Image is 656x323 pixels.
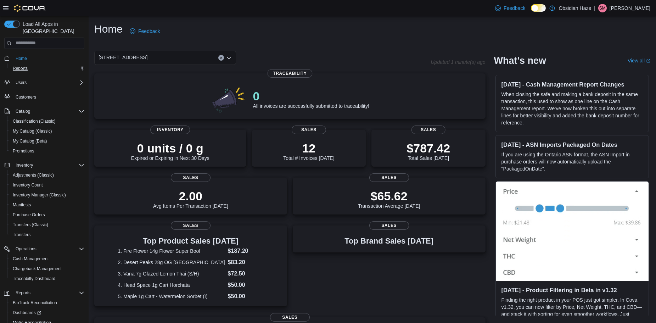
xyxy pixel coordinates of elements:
[13,256,49,262] span: Cash Management
[16,108,30,114] span: Catalog
[7,190,87,200] button: Inventory Manager (Classic)
[10,274,84,283] span: Traceabilty Dashboard
[118,270,225,277] dt: 3. Vana 7g Glazed Lemon Thai (S/H)
[369,221,409,230] span: Sales
[10,230,84,239] span: Transfers
[1,160,87,170] button: Inventory
[13,107,33,116] button: Catalog
[226,55,232,61] button: Open list of options
[10,171,84,179] span: Adjustments (Classic)
[7,116,87,126] button: Classification (Classic)
[171,221,211,230] span: Sales
[253,89,369,109] div: All invoices are successfully submitted to traceability!
[13,66,28,71] span: Reports
[99,53,147,62] span: [STREET_ADDRESS]
[13,54,84,63] span: Home
[228,269,264,278] dd: $72.50
[7,308,87,318] a: Dashboards
[7,220,87,230] button: Transfers (Classic)
[10,171,57,179] a: Adjustments (Classic)
[7,264,87,274] button: Chargeback Management
[13,192,66,198] span: Inventory Manager (Classic)
[118,247,225,255] dt: 1. Fire Flower 14g Flower Super Boof
[211,85,247,113] img: 0
[10,191,84,199] span: Inventory Manager (Classic)
[594,4,595,12] p: |
[501,81,643,88] h3: [DATE] - Cash Management Report Changes
[283,141,334,161] div: Total # Invoices [DATE]
[7,200,87,210] button: Manifests
[492,1,528,15] a: Feedback
[283,141,334,155] p: 12
[10,64,84,73] span: Reports
[10,201,84,209] span: Manifests
[171,173,211,182] span: Sales
[10,211,84,219] span: Purchase Orders
[10,137,50,145] a: My Catalog (Beta)
[13,182,43,188] span: Inventory Count
[16,162,33,168] span: Inventory
[13,232,30,238] span: Transfers
[431,59,485,65] p: Updated 1 minute(s) ago
[407,141,450,161] div: Total Sales [DATE]
[10,308,84,317] span: Dashboards
[13,222,48,228] span: Transfers (Classic)
[16,94,36,100] span: Customers
[501,91,643,126] p: When closing the safe and making a bank deposit in the same transaction, this used to show as one...
[531,4,546,12] input: Dark Mode
[13,78,29,87] button: Users
[7,274,87,284] button: Traceabilty Dashboard
[1,92,87,102] button: Customers
[13,266,62,272] span: Chargeback Management
[292,126,326,134] span: Sales
[559,4,591,12] p: Obsidian Haze
[369,173,409,182] span: Sales
[494,55,546,66] h2: What's new
[10,221,51,229] a: Transfers (Classic)
[13,118,56,124] span: Classification (Classic)
[610,4,650,12] p: [PERSON_NAME]
[270,313,310,322] span: Sales
[13,128,52,134] span: My Catalog (Classic)
[10,127,55,135] a: My Catalog (Classic)
[501,141,643,148] h3: [DATE] - ASN Imports Packaged On Dates
[10,181,46,189] a: Inventory Count
[131,141,209,155] p: 0 units / 0 g
[153,189,228,203] p: 2.00
[10,211,48,219] a: Purchase Orders
[218,55,224,61] button: Clear input
[118,282,225,289] dt: 4. Head Space 1g Cart Horchata
[127,24,163,38] a: Feedback
[13,93,84,101] span: Customers
[628,58,650,63] a: View allExternal link
[358,189,420,203] p: $65.62
[20,21,84,35] span: Load All Apps in [GEOGRAPHIC_DATA]
[13,138,47,144] span: My Catalog (Beta)
[7,170,87,180] button: Adjustments (Classic)
[10,127,84,135] span: My Catalog (Classic)
[228,292,264,301] dd: $50.00
[13,161,84,169] span: Inventory
[10,255,51,263] a: Cash Management
[13,172,54,178] span: Adjustments (Classic)
[14,5,46,12] img: Cova
[16,56,27,61] span: Home
[10,264,65,273] a: Chargeback Management
[10,230,33,239] a: Transfers
[228,258,264,267] dd: $83.20
[10,299,60,307] a: BioTrack Reconciliation
[10,147,37,155] a: Promotions
[501,151,643,172] p: If you are using the Ontario ASN format, the ASN Import in purchase orders will now automatically...
[10,299,84,307] span: BioTrack Reconciliation
[13,310,41,316] span: Dashboards
[228,281,264,289] dd: $50.00
[13,93,39,101] a: Customers
[118,293,225,300] dt: 5. Maple 1g Cart - Watermelon Sorbet (I)
[10,117,84,126] span: Classification (Classic)
[13,161,36,169] button: Inventory
[10,117,58,126] a: Classification (Classic)
[7,210,87,220] button: Purchase Orders
[7,63,87,73] button: Reports
[13,276,55,282] span: Traceabilty Dashboard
